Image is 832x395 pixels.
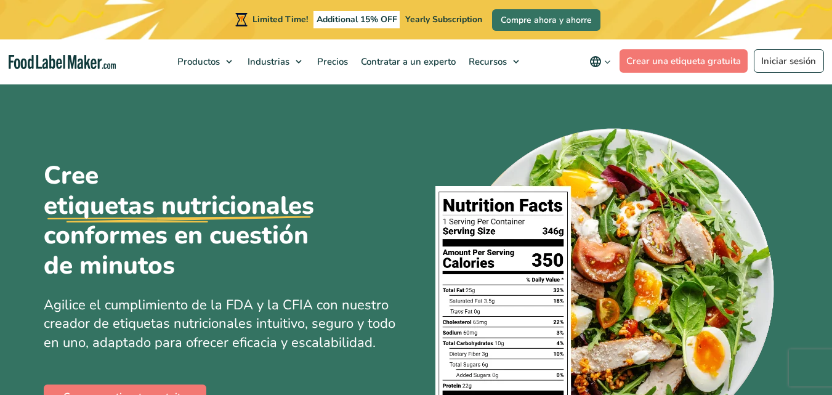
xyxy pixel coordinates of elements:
a: Productos [171,39,238,84]
span: Industrias [244,55,291,68]
a: Recursos [462,39,525,84]
span: Agilice el cumplimiento de la FDA y la CFIA con nuestro creador de etiquetas nutricionales intuit... [44,296,395,352]
span: Productos [174,55,221,68]
a: Iniciar sesión [754,49,824,73]
h1: Cree conformes en cuestión de minutos [44,161,339,281]
a: Contratar a un experto [355,39,459,84]
span: Additional 15% OFF [313,11,400,28]
a: Compre ahora y ahorre [492,9,600,31]
span: Precios [313,55,349,68]
span: Recursos [465,55,508,68]
u: etiquetas nutricionales [44,191,314,221]
span: Yearly Subscription [405,14,482,25]
span: Contratar a un experto [357,55,457,68]
a: Crear una etiqueta gratuita [620,49,748,73]
a: Industrias [241,39,308,84]
a: Precios [311,39,352,84]
span: Limited Time! [252,14,308,25]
